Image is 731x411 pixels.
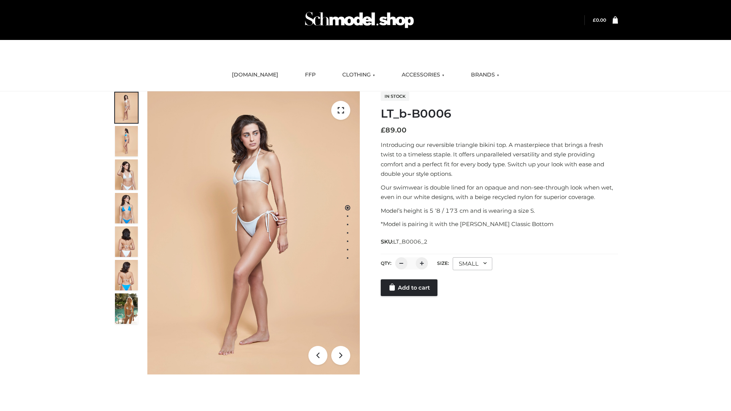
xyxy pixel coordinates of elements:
[115,159,138,190] img: ArielClassicBikiniTop_CloudNine_AzureSky_OW114ECO_3-scaled.jpg
[381,219,618,229] p: *Model is pairing it with the [PERSON_NAME] Classic Bottom
[381,107,618,121] h1: LT_b-B0006
[115,92,138,123] img: ArielClassicBikiniTop_CloudNine_AzureSky_OW114ECO_1-scaled.jpg
[299,67,321,83] a: FFP
[381,126,407,134] bdi: 89.00
[381,140,618,179] p: Introducing our reversible triangle bikini top. A masterpiece that brings a fresh twist to a time...
[115,226,138,257] img: ArielClassicBikiniTop_CloudNine_AzureSky_OW114ECO_7-scaled.jpg
[381,279,437,296] a: Add to cart
[226,67,284,83] a: [DOMAIN_NAME]
[115,126,138,156] img: ArielClassicBikiniTop_CloudNine_AzureSky_OW114ECO_2-scaled.jpg
[396,67,450,83] a: ACCESSORIES
[381,183,618,202] p: Our swimwear is double lined for an opaque and non-see-through look when wet, even in our white d...
[393,238,428,245] span: LT_B0006_2
[381,206,618,216] p: Model’s height is 5 ‘8 / 173 cm and is wearing a size S.
[381,92,409,101] span: In stock
[593,17,606,23] a: £0.00
[381,260,391,266] label: QTY:
[115,193,138,223] img: ArielClassicBikiniTop_CloudNine_AzureSky_OW114ECO_4-scaled.jpg
[302,5,417,35] img: Schmodel Admin 964
[147,91,360,374] img: LT_b-B0006
[593,17,606,23] bdi: 0.00
[437,260,449,266] label: Size:
[115,293,138,324] img: Arieltop_CloudNine_AzureSky2.jpg
[453,257,492,270] div: SMALL
[115,260,138,290] img: ArielClassicBikiniTop_CloudNine_AzureSky_OW114ECO_8-scaled.jpg
[337,67,381,83] a: CLOTHING
[465,67,505,83] a: BRANDS
[381,126,385,134] span: £
[381,237,428,246] span: SKU:
[593,17,596,23] span: £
